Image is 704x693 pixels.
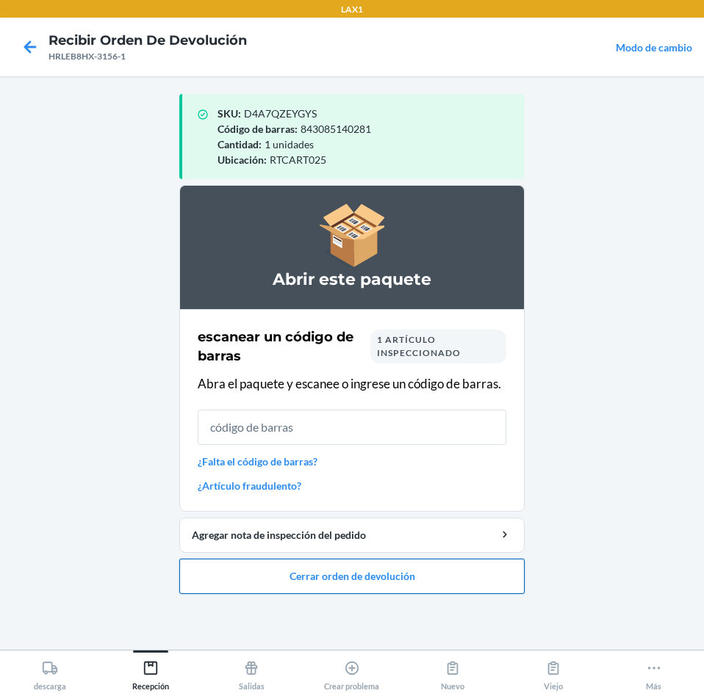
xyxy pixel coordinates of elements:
a: ¿Falta el código de barras? [198,454,506,469]
div: Más [646,654,662,691]
div: Crear problema [324,654,379,691]
h2: escanear un código de barras [198,327,370,366]
div: Viejo [544,654,563,691]
div: Agregar nota de inspección del pedido [192,527,512,543]
span: Código de barras : [218,123,298,135]
div: HRLEB8HX-3156-1 [49,50,247,63]
span: D4A7QZEYGYS [244,107,317,120]
p: Abra el paquete y escanee o ingrese un código de barras. [198,374,506,393]
span: SKU : [218,107,241,120]
button: Agregar nota de inspección del pedido [179,518,525,553]
div: Recepción [132,654,169,691]
h4: Recibir orden de devolución [49,31,247,50]
a: Modo de cambio [616,41,692,54]
input: código de barras [198,410,506,445]
button: Viejo [503,650,603,691]
button: Más [603,650,704,691]
p: LAX1 [341,3,363,16]
span: 1 unidades [265,138,314,150]
span: RTCART025 [270,153,326,166]
a: ¿Artículo fraudulento? [198,478,506,493]
div: Nuevo [441,654,464,691]
button: Crear problema [302,650,403,691]
button: Recepción [101,650,201,691]
span: 1 artículo inspeccionado [377,334,461,358]
button: Cerrar orden de devolución [179,559,525,594]
div: descarga [34,654,66,691]
h3: Abrir este paquete [198,268,506,291]
span: Ubicación : [218,153,267,166]
span: 843085140281 [301,123,371,135]
div: Salidas [239,654,265,691]
button: Nuevo [402,650,503,691]
button: Salidas [201,650,302,691]
span: Cantidad : [218,138,262,150]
